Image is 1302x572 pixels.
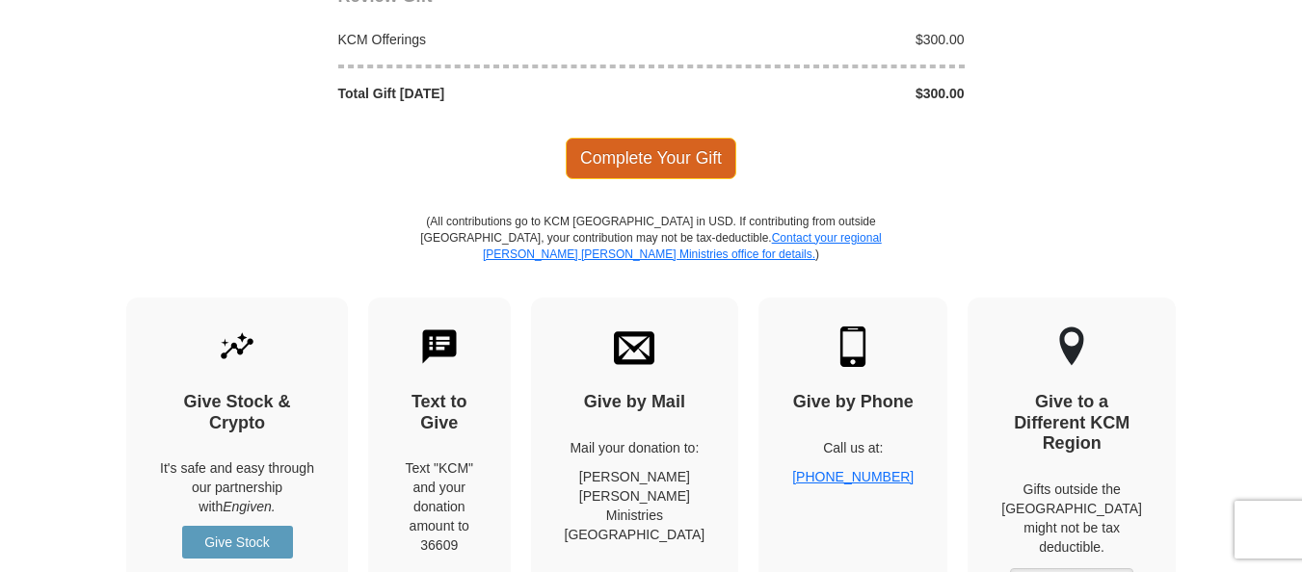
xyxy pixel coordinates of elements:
div: Text "KCM" and your donation amount to 36609 [402,458,477,555]
i: Engiven. [223,499,275,514]
img: other-region [1058,326,1085,367]
span: Complete Your Gift [566,138,736,178]
div: $300.00 [651,30,975,49]
a: Contact your regional [PERSON_NAME] [PERSON_NAME] Ministries office for details. [483,231,882,261]
p: Call us at: [792,438,914,457]
h4: Give by Mail [565,392,705,413]
img: envelope.svg [614,326,654,367]
p: (All contributions go to KCM [GEOGRAPHIC_DATA] in USD. If contributing from outside [GEOGRAPHIC_D... [420,214,883,298]
div: KCM Offerings [328,30,651,49]
h4: Give by Phone [792,392,914,413]
h4: Text to Give [402,392,477,433]
h4: Give Stock & Crypto [160,392,314,433]
img: text-to-give.svg [419,326,460,367]
p: Mail your donation to: [565,438,705,457]
div: $300.00 [651,84,975,103]
p: Gifts outside the [GEOGRAPHIC_DATA] might not be tax deductible. [1001,480,1142,557]
h4: Give to a Different KCM Region [1001,392,1142,455]
a: Give Stock [182,526,293,559]
p: It's safe and easy through our partnership with [160,458,314,516]
div: Total Gift [DATE] [328,84,651,103]
img: give-by-stock.svg [217,326,257,367]
img: mobile.svg [833,326,873,367]
p: [PERSON_NAME] [PERSON_NAME] Ministries [GEOGRAPHIC_DATA] [565,467,705,544]
a: [PHONE_NUMBER] [792,469,914,484]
